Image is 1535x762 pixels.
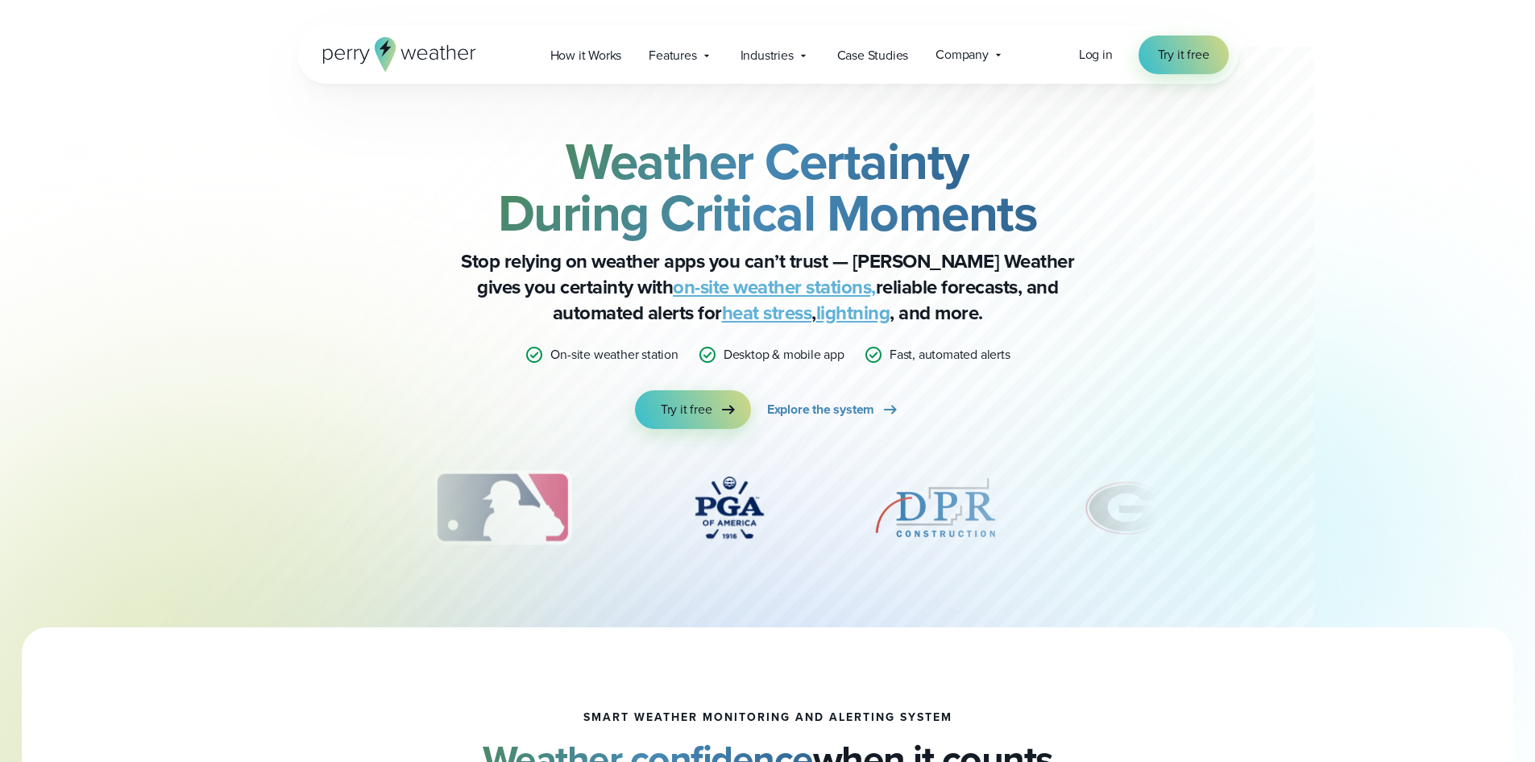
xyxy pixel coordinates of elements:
[446,248,1090,326] p: Stop relying on weather apps you can’t trust — [PERSON_NAME] Weather gives you certainty with rel...
[741,46,794,65] span: Industries
[824,39,923,72] a: Case Studies
[767,390,900,429] a: Explore the system
[417,468,587,548] div: 3 of 12
[649,46,696,65] span: Features
[936,45,989,65] span: Company
[665,468,794,548] img: PGA.svg
[498,123,1038,251] strong: Weather Certainty During Critical Moments
[1077,468,1176,548] img: University-of-Georgia.svg
[1158,45,1209,65] span: Try it free
[816,298,890,327] a: lightning
[1139,35,1229,74] a: Try it free
[550,345,678,364] p: On-site weather station
[890,345,1010,364] p: Fast, automated alerts
[767,400,874,419] span: Explore the system
[417,468,587,548] img: MLB.svg
[871,468,1000,548] div: 5 of 12
[550,46,622,65] span: How it Works
[722,298,812,327] a: heat stress
[837,46,909,65] span: Case Studies
[673,273,876,302] a: on-site weather stations,
[1077,468,1176,548] div: 6 of 12
[635,390,751,429] a: Try it free
[661,400,712,419] span: Try it free
[724,345,844,364] p: Desktop & mobile app
[537,39,636,72] a: How it Works
[871,468,1000,548] img: DPR-Construction.svg
[583,711,952,724] h1: smart weather monitoring and alerting system
[665,468,794,548] div: 4 of 12
[1079,45,1113,65] a: Log in
[378,468,1158,556] div: slideshow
